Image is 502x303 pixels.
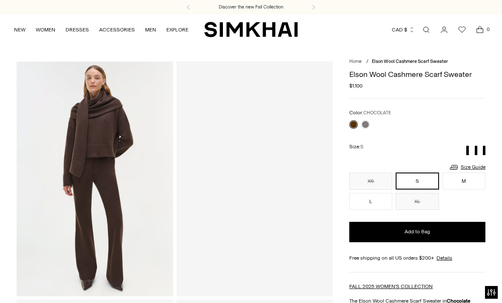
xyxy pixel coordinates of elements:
label: Color: [349,109,391,117]
a: Discover the new Fall Collection [219,4,283,11]
a: FALL 2025 WOMEN'S COLLECTION [349,283,433,289]
a: Elson Wool Cashmere Scarf Sweater [177,62,333,296]
div: Free shipping on all US orders $200+ [349,254,485,262]
a: Home [349,59,362,64]
span: S [360,144,363,150]
span: Elson Wool Cashmere Scarf Sweater [372,59,448,64]
h1: Elson Wool Cashmere Scarf Sweater [349,71,485,78]
span: 0 [484,25,492,33]
a: Size Guide [449,162,485,173]
img: Elson Wool Cashmere Scarf Sweater [17,62,173,296]
a: NEW [14,20,26,39]
a: Wishlist [454,21,471,38]
button: L [349,193,392,210]
span: Add to Bag [405,228,430,235]
button: XS [349,173,392,190]
a: SIMKHAI [204,21,298,38]
button: XL [396,193,439,210]
button: CAD $ [392,20,415,39]
a: ACCESSORIES [99,20,135,39]
button: S [396,173,439,190]
label: Size: [349,143,363,151]
nav: breadcrumbs [349,58,485,65]
a: MEN [145,20,156,39]
div: / [366,58,368,65]
a: DRESSES [66,20,89,39]
span: $1,100 [349,82,362,90]
a: Open search modal [418,21,435,38]
a: EXPLORE [166,20,188,39]
a: WOMEN [36,20,55,39]
a: Open cart modal [471,21,488,38]
span: CHOCOLATE [363,110,391,116]
a: Go to the account page [436,21,453,38]
button: Add to Bag [349,222,485,242]
button: M [442,173,485,190]
a: Details [436,254,452,262]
